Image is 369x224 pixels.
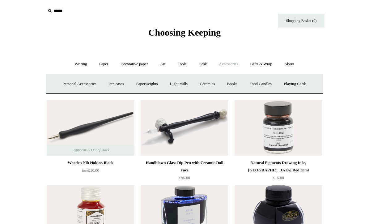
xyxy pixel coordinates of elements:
[47,100,134,156] img: Wooden Nib Holder, Black
[222,76,243,92] a: Books
[130,76,163,92] a: Paperweights
[142,159,227,174] div: Handblown Glass Dip Pen with Ceramic Doll Face
[194,76,220,92] a: Ceramics
[172,56,192,72] a: Tools
[245,56,278,72] a: Gifts & Wrap
[141,159,228,184] a: Handblown Glass Dip Pen with Ceramic Doll Face £95.00
[273,175,284,180] span: £15.00
[82,169,88,172] span: from
[193,56,213,72] a: Desk
[66,144,115,156] span: Temporarily Out of Stock
[148,27,221,37] span: Choosing Keeping
[48,159,133,166] div: Wooden Nib Holder, Black
[214,56,244,72] a: Accessories
[82,168,99,173] span: £10.00
[115,56,154,72] a: Decorative paper
[148,32,221,37] a: Choosing Keeping
[236,159,321,174] div: Natural Pigments Drawing Inks, [GEOGRAPHIC_DATA] Red 30ml
[164,76,193,92] a: Light mills
[155,56,171,72] a: Art
[179,175,190,180] span: £95.00
[69,56,93,72] a: Writing
[235,100,322,156] img: Natural Pigments Drawing Inks, Paris Red 30ml
[278,76,312,92] a: Playing Cards
[141,100,228,156] img: Handblown Glass Dip Pen with Ceramic Doll Face
[235,100,322,156] a: Natural Pigments Drawing Inks, Paris Red 30ml Natural Pigments Drawing Inks, Paris Red 30ml
[279,56,300,72] a: About
[235,159,322,184] a: Natural Pigments Drawing Inks, [GEOGRAPHIC_DATA] Red 30ml £15.00
[244,76,277,92] a: Food Candles
[94,56,114,72] a: Paper
[141,100,228,156] a: Handblown Glass Dip Pen with Ceramic Doll Face Handblown Glass Dip Pen with Ceramic Doll Face
[278,14,324,28] a: Shopping Basket (0)
[47,159,134,184] a: Wooden Nib Holder, Black from£10.00
[57,76,102,92] a: Personal Accessories
[103,76,129,92] a: Pen cases
[47,100,134,156] a: Wooden Nib Holder, Black Wooden Nib Holder, Black Temporarily Out of Stock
